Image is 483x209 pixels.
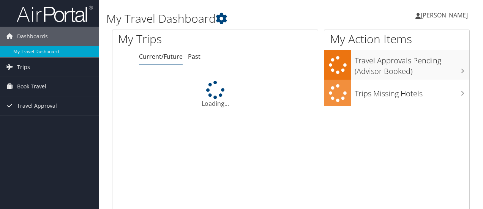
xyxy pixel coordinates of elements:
a: Trips Missing Hotels [324,80,469,107]
h1: My Action Items [324,31,469,47]
a: Travel Approvals Pending (Advisor Booked) [324,50,469,79]
h3: Trips Missing Hotels [355,85,469,99]
a: Past [188,52,200,61]
span: [PERSON_NAME] [421,11,468,19]
a: Current/Future [139,52,183,61]
span: Travel Approval [17,96,57,115]
span: Book Travel [17,77,46,96]
h1: My Travel Dashboard [106,11,352,27]
h3: Travel Approvals Pending (Advisor Booked) [355,52,469,77]
h1: My Trips [118,31,227,47]
a: [PERSON_NAME] [415,4,475,27]
span: Dashboards [17,27,48,46]
img: airportal-logo.png [17,5,93,23]
div: Loading... [112,81,318,108]
span: Trips [17,58,30,77]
